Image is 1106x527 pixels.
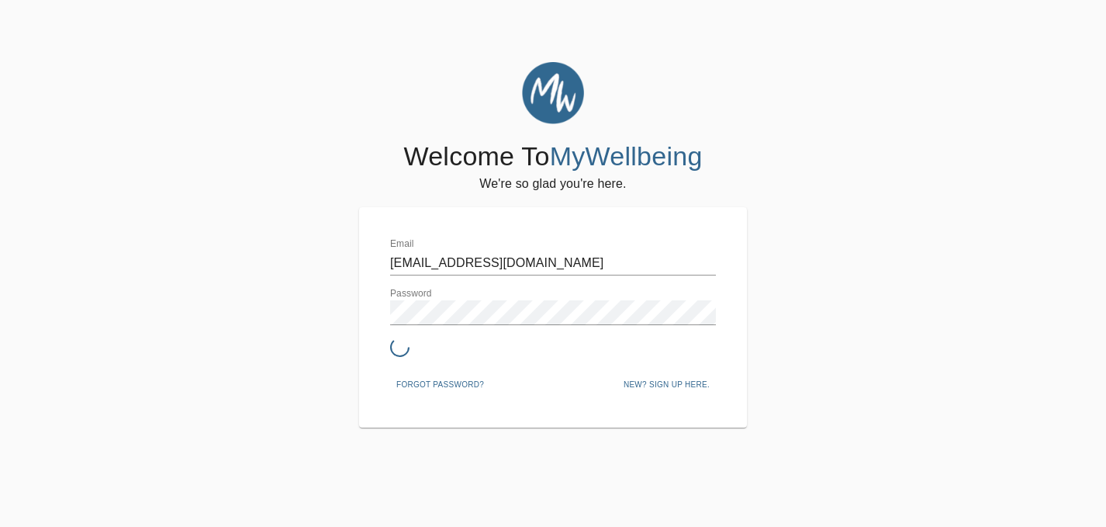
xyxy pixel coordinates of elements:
h6: We're so glad you're here. [479,173,626,195]
img: MyWellbeing [522,62,584,124]
button: Forgot password? [390,373,490,397]
a: Forgot password? [390,377,490,390]
span: New? Sign up here. [624,378,710,392]
button: New? Sign up here. [617,373,716,397]
span: Forgot password? [396,378,484,392]
label: Password [390,290,432,299]
h4: Welcome To [403,140,702,173]
label: Email [390,240,414,249]
span: MyWellbeing [550,141,703,171]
